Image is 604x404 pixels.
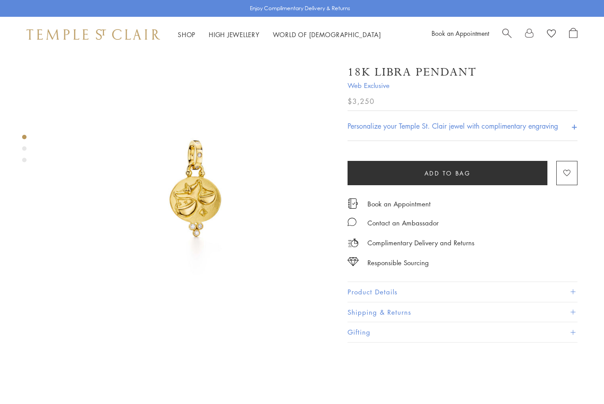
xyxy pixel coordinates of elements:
[27,29,160,40] img: Temple St. Clair
[22,133,27,169] div: Product gallery navigation
[178,30,195,39] a: ShopShop
[348,198,358,209] img: icon_appointment.svg
[348,282,577,302] button: Product Details
[571,118,577,134] h4: +
[348,95,375,107] span: $3,250
[432,29,489,38] a: Book an Appointment
[348,121,558,131] h4: Personalize your Temple St. Clair jewel with complimentary engraving
[348,65,477,80] h1: 18K Libra Pendant
[367,217,439,229] div: Contact an Ambassador
[178,29,381,40] nav: Main navigation
[348,217,356,226] img: MessageIcon-01_2.svg
[348,237,359,248] img: icon_delivery.svg
[348,80,577,91] span: Web Exclusive
[250,4,350,13] p: Enjoy Complimentary Delivery & Returns
[273,30,381,39] a: World of [DEMOGRAPHIC_DATA]World of [DEMOGRAPHIC_DATA]
[209,30,260,39] a: High JewelleryHigh Jewellery
[367,237,474,248] p: Complimentary Delivery and Returns
[348,322,577,342] button: Gifting
[569,28,577,41] a: Open Shopping Bag
[57,52,334,329] img: 18K Libra Pendant
[367,257,429,268] div: Responsible Sourcing
[348,161,547,185] button: Add to bag
[348,302,577,322] button: Shipping & Returns
[547,28,556,41] a: View Wishlist
[424,168,471,178] span: Add to bag
[502,28,512,41] a: Search
[348,257,359,266] img: icon_sourcing.svg
[367,199,431,209] a: Book an Appointment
